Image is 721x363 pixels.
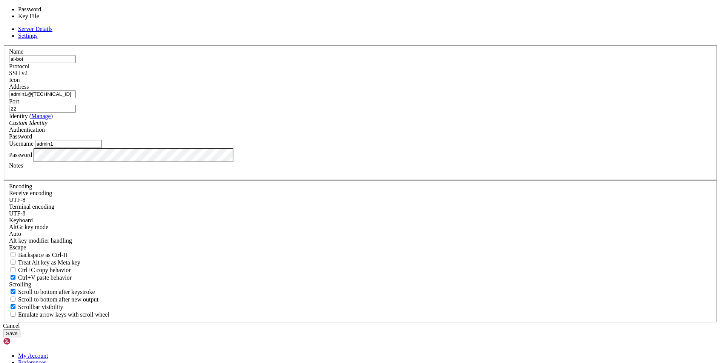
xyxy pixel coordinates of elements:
label: If true, the backspace should send BS ('\x08', aka ^H). Otherwise the backspace key should send '... [9,252,68,258]
label: Icon [9,77,20,83]
input: Login Username [35,140,102,148]
div: Password [9,133,712,140]
div: Custom Identity [9,120,712,126]
label: Name [9,48,23,55]
li: Password [18,6,81,13]
div: Cancel [3,323,718,329]
input: Scrollbar visibility [11,304,15,309]
span: UTF-8 [9,197,26,203]
label: Address [9,83,29,90]
label: Whether the Alt key acts as a Meta key or as a distinct Alt key. [9,259,80,266]
input: Treat Alt key as Meta key [11,260,15,265]
label: Scroll to bottom after new output. [9,296,98,303]
i: Custom Identity [9,120,48,126]
span: Ctrl+C copy behavior [18,267,71,273]
span: UTF-8 [9,210,26,217]
span: Scrollbar visibility [18,304,63,310]
input: Ctrl+C copy behavior [11,267,15,272]
input: Backspace as Ctrl-H [11,252,15,257]
label: Port [9,98,19,105]
label: Scrolling [9,281,31,288]
span: Escape [9,244,26,251]
a: Manage [31,113,51,119]
label: The default terminal encoding. ISO-2022 enables character map translations (like graphics maps). ... [9,203,54,210]
input: Ctrl+V paste behavior [11,275,15,280]
input: Server Name [9,55,76,63]
img: Shellngn [3,337,46,345]
input: Scroll to bottom after new output [11,297,15,301]
label: Whether to scroll to the bottom on any keystroke. [9,289,95,295]
span: Scroll to bottom after keystroke [18,289,95,295]
label: Authentication [9,126,45,133]
label: Encoding [9,183,32,189]
a: My Account [18,352,48,359]
label: The vertical scrollbar mode. [9,304,63,310]
label: Notes [9,162,23,169]
div: UTF-8 [9,210,712,217]
label: Identity [9,113,53,119]
label: When using the alternative screen buffer, and DECCKM (Application Cursor Keys) is active, mouse w... [9,311,109,318]
input: Host Name or IP [9,90,76,98]
div: SSH v2 [9,70,712,77]
label: Password [9,151,32,158]
div: Auto [9,231,712,237]
label: Controls how the Alt key is handled. Escape: Send an ESC prefix. 8-Bit: Add 128 to the typed char... [9,237,72,244]
div: Escape [9,244,712,251]
label: Set the expected encoding for data received from the host. If the encodings do not match, visual ... [9,190,52,196]
input: Scroll to bottom after keystroke [11,289,15,294]
a: Server Details [18,26,52,32]
a: Settings [18,32,38,39]
span: Ctrl+V paste behavior [18,274,72,281]
span: ( ) [29,113,53,119]
label: Ctrl-C copies if true, send ^C to host if false. Ctrl-Shift-C sends ^C to host if true, copies if... [9,267,71,273]
label: Set the expected encoding for data received from the host. If the encodings do not match, visual ... [9,224,48,230]
li: Key File [18,13,81,20]
input: Port Number [9,105,76,113]
span: SSH v2 [9,70,28,76]
span: Emulate arrow keys with scroll wheel [18,311,109,318]
label: Keyboard [9,217,33,223]
span: Backspace as Ctrl-H [18,252,68,258]
label: Protocol [9,63,29,69]
span: Treat Alt key as Meta key [18,259,80,266]
label: Username [9,140,34,147]
label: Ctrl+V pastes if true, sends ^V to host if false. Ctrl+Shift+V sends ^V to host if true, pastes i... [9,274,72,281]
div: UTF-8 [9,197,712,203]
input: Emulate arrow keys with scroll wheel [11,312,15,317]
button: Save [3,329,20,337]
span: Auto [9,231,21,237]
span: Scroll to bottom after new output [18,296,98,303]
span: Password [9,133,32,140]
